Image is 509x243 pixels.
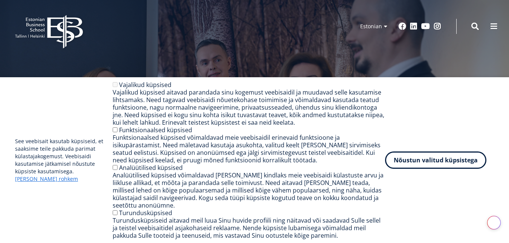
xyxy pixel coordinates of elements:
[421,23,430,30] a: Youtube
[434,23,441,30] a: Instagram
[113,134,385,164] div: Funktsionaalsed küpsised võimaldavad meie veebisaidil erinevaid funktsioone ja isikupärastamist. ...
[119,126,192,134] label: Funktsionaalsed küpsised
[113,89,385,126] div: Vajalikud küpsised aitavad parandada sinu kogemust veebisaidil ja muudavad selle kasutamise lihts...
[385,151,486,169] button: Nõustun valitud küpsistega
[410,23,417,30] a: Linkedin
[113,171,385,209] div: Analüütilised küpsised võimaldavad [PERSON_NAME] kindlaks meie veebisaidi külastuste arvu ja liik...
[399,23,406,30] a: Facebook
[119,81,171,89] label: Vajalikud küpsised
[119,209,172,217] label: Turundusküpsised
[15,175,78,183] a: [PERSON_NAME] rohkem
[113,217,385,239] div: Turundusküpsiseid aitavad meil luua Sinu huvide profiili ning näitavad või saadavad Sulle sellel ...
[119,164,183,172] label: Analüütilised küpsised
[15,138,113,183] p: See veebisait kasutab küpsiseid, et saaksime teile pakkuda parimat külastajakogemust. Veebisaidi ...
